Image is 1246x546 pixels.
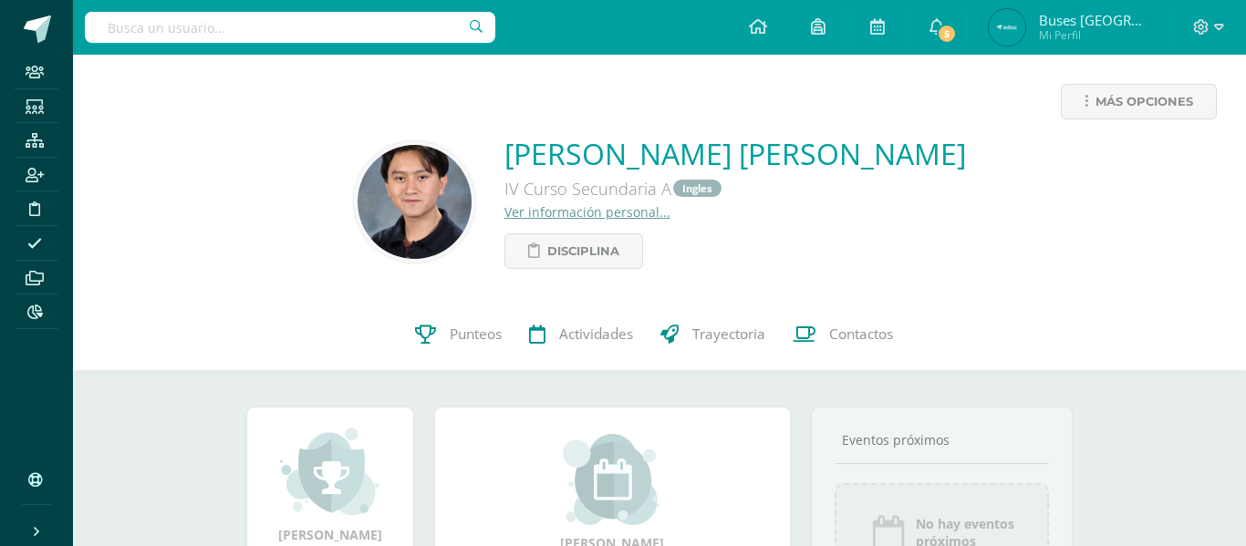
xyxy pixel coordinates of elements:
[989,9,1025,46] img: fc6c33b0aa045aa3213aba2fdb094e39.png
[85,12,495,43] input: Busca un usuario...
[515,298,647,371] a: Actividades
[504,203,670,221] a: Ver información personal...
[401,298,515,371] a: Punteos
[1039,11,1148,29] span: Buses [GEOGRAPHIC_DATA]
[358,145,472,259] img: 44bc29951b66ba7d24865904b3edde4e.png
[563,434,662,525] img: event_small.png
[673,180,722,197] a: Ingles
[829,325,893,345] span: Contactos
[547,234,619,268] span: Disciplina
[1039,27,1148,43] span: Mi Perfil
[450,325,502,345] span: Punteos
[1061,84,1217,119] a: Más opciones
[692,325,765,345] span: Trayectoria
[504,233,643,269] a: Disciplina
[1095,85,1193,118] span: Más opciones
[280,426,379,517] img: achievement_small.png
[779,298,907,371] a: Contactos
[647,298,779,371] a: Trayectoria
[504,173,966,203] div: IV Curso Secundaria A
[937,24,957,44] span: 5
[835,431,1050,448] div: Eventos próximos
[559,325,633,345] span: Actividades
[504,134,966,173] a: [PERSON_NAME] [PERSON_NAME]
